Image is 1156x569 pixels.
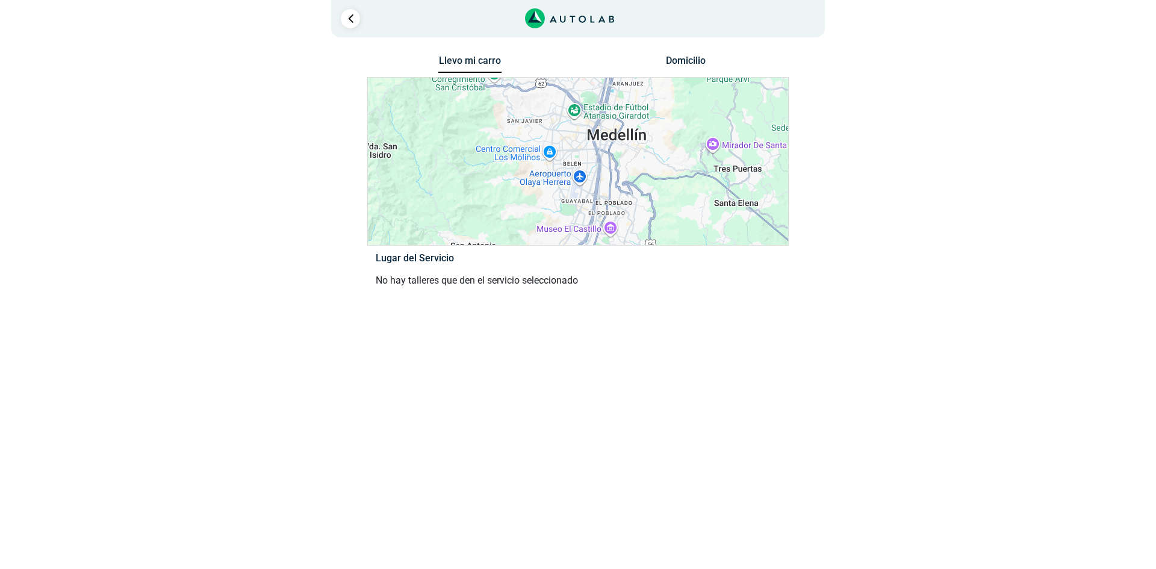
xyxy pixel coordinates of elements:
[525,12,615,23] a: Link al sitio de autolab
[438,55,502,73] button: Llevo mi carro
[376,273,780,288] p: No hay talleres que den el servicio seleccionado
[341,9,360,28] a: Ir al paso anterior
[376,252,780,264] h5: Lugar del Servicio
[654,55,718,72] button: Domicilio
